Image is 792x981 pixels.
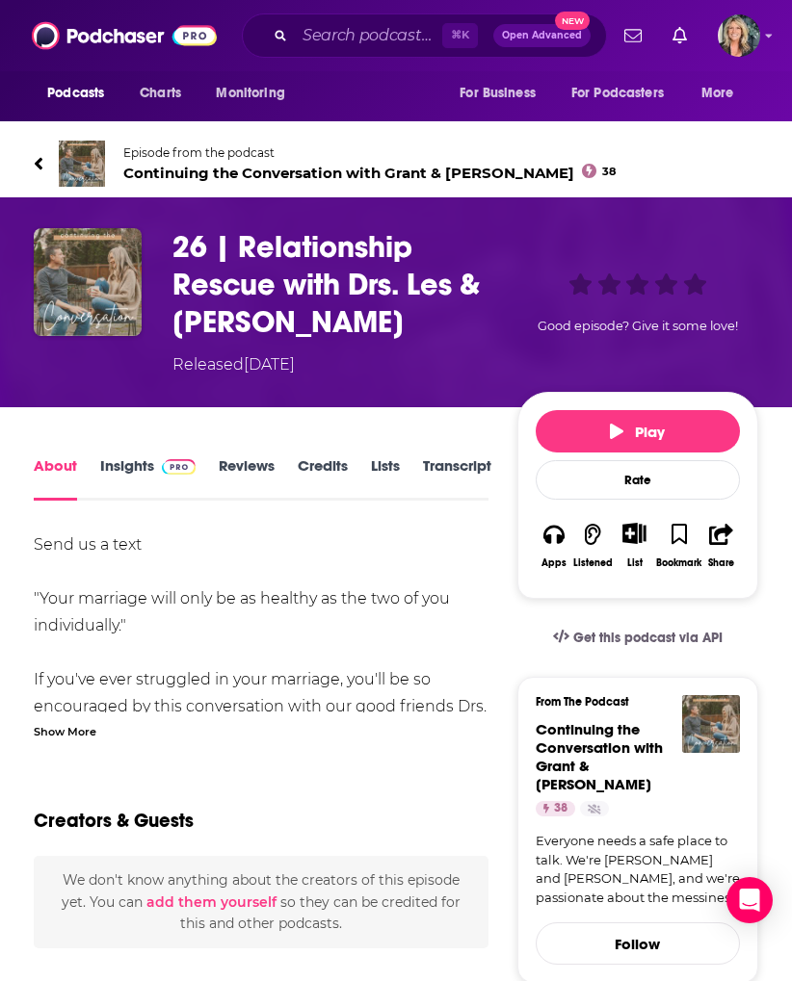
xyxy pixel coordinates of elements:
[571,80,664,107] span: For Podcasters
[572,510,614,581] button: Listened
[295,20,442,51] input: Search podcasts, credits, & more...
[172,228,510,341] h1: 26 | Relationship Rescue with Drs. Les & Leslie Parrott
[536,695,725,709] h3: From The Podcast
[701,80,734,107] span: More
[502,31,582,40] span: Open Advanced
[559,75,692,112] button: open menu
[536,922,740,965] button: Follow
[536,410,740,452] button: Play
[615,523,654,544] button: Show More Button
[127,75,193,112] a: Charts
[34,75,129,112] button: open menu
[146,894,277,910] button: add them yourself
[536,510,572,581] button: Apps
[371,456,400,501] a: Lists
[614,510,655,581] div: Show More ButtonList
[59,141,105,187] img: Continuing the Conversation with Grant & Laurel Fishbook
[123,145,616,160] span: Episode from the podcast
[446,75,560,112] button: open menu
[172,353,295,376] div: Released [DATE]
[627,556,643,569] div: List
[538,319,738,333] span: Good episode? Give it some love!
[573,557,613,569] div: Listened
[219,456,275,501] a: Reviews
[140,80,181,107] span: Charts
[702,510,739,581] button: Share
[610,423,665,441] span: Play
[573,630,723,646] span: Get this podcast via API
[423,456,491,501] a: Transcript
[493,24,591,47] button: Open AdvancedNew
[34,228,142,336] img: 26 | Relationship Rescue with Drs. Les & Leslie Parrott
[688,75,758,112] button: open menu
[656,557,701,569] div: Bookmark
[536,720,663,793] span: Continuing the Conversation with Grant & [PERSON_NAME]
[34,535,142,554] a: Send us a text
[718,14,760,57] span: Logged in as lisa.beech
[718,14,760,57] button: Show profile menu
[34,456,77,501] a: About
[62,871,461,932] span: We don't know anything about the creators of this episode yet . You can so they can be credited f...
[216,80,284,107] span: Monitoring
[554,799,568,818] span: 38
[541,557,567,569] div: Apps
[718,14,760,57] img: User Profile
[123,164,616,182] span: Continuing the Conversation with Grant & [PERSON_NAME]
[242,13,607,58] div: Search podcasts, credits, & more...
[162,459,196,475] img: Podchaser Pro
[442,23,478,48] span: ⌘ K
[655,510,702,581] button: Bookmark
[32,17,217,54] img: Podchaser - Follow, Share and Rate Podcasts
[726,877,773,923] div: Open Intercom Messenger
[298,456,348,501] a: Credits
[536,801,575,816] a: 38
[536,832,740,907] a: Everyone needs a safe place to talk. We're [PERSON_NAME] and [PERSON_NAME], and we're passionate ...
[602,168,616,176] span: 38
[34,141,758,187] a: Continuing the Conversation with Grant & Laurel FishbookEpisode from the podcastContinuing the Co...
[460,80,536,107] span: For Business
[100,456,196,501] a: InsightsPodchaser Pro
[555,12,590,30] span: New
[536,460,740,500] div: Rate
[538,614,738,661] a: Get this podcast via API
[34,809,194,833] h2: Creators & Guests
[708,557,734,569] div: Share
[536,720,663,793] a: Continuing the Conversation with Grant & Laurel Fishbook
[47,80,104,107] span: Podcasts
[202,75,309,112] button: open menu
[682,695,740,753] img: Continuing the Conversation with Grant & Laurel Fishbook
[617,19,649,52] a: Show notifications dropdown
[665,19,695,52] a: Show notifications dropdown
